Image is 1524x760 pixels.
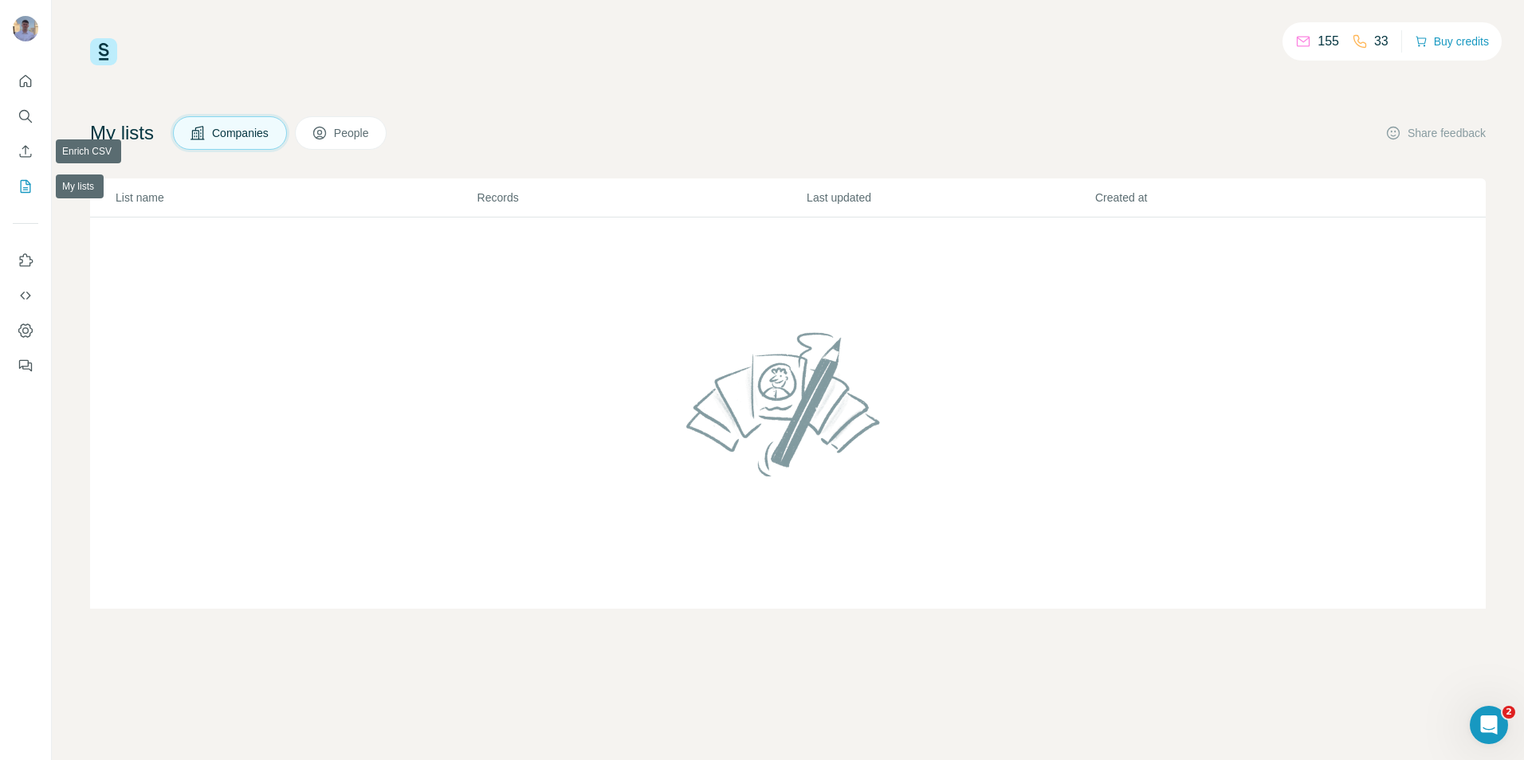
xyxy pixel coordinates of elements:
[13,172,38,201] button: My lists
[13,67,38,96] button: Quick start
[13,246,38,275] button: Use Surfe on LinkedIn
[1374,32,1388,51] p: 33
[116,190,476,206] p: List name
[1470,706,1508,744] iframe: Intercom live chat
[13,351,38,380] button: Feedback
[1385,125,1486,141] button: Share feedback
[13,281,38,310] button: Use Surfe API
[1095,190,1382,206] p: Created at
[212,125,270,141] span: Companies
[13,102,38,131] button: Search
[13,137,38,166] button: Enrich CSV
[1318,32,1339,51] p: 155
[13,316,38,345] button: Dashboard
[807,190,1094,206] p: Last updated
[334,125,371,141] span: People
[1415,30,1489,53] button: Buy credits
[13,16,38,41] img: Avatar
[680,319,897,489] img: No lists found
[477,190,806,206] p: Records
[90,120,154,146] h4: My lists
[90,38,117,65] img: Surfe Logo
[1502,706,1515,719] span: 2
